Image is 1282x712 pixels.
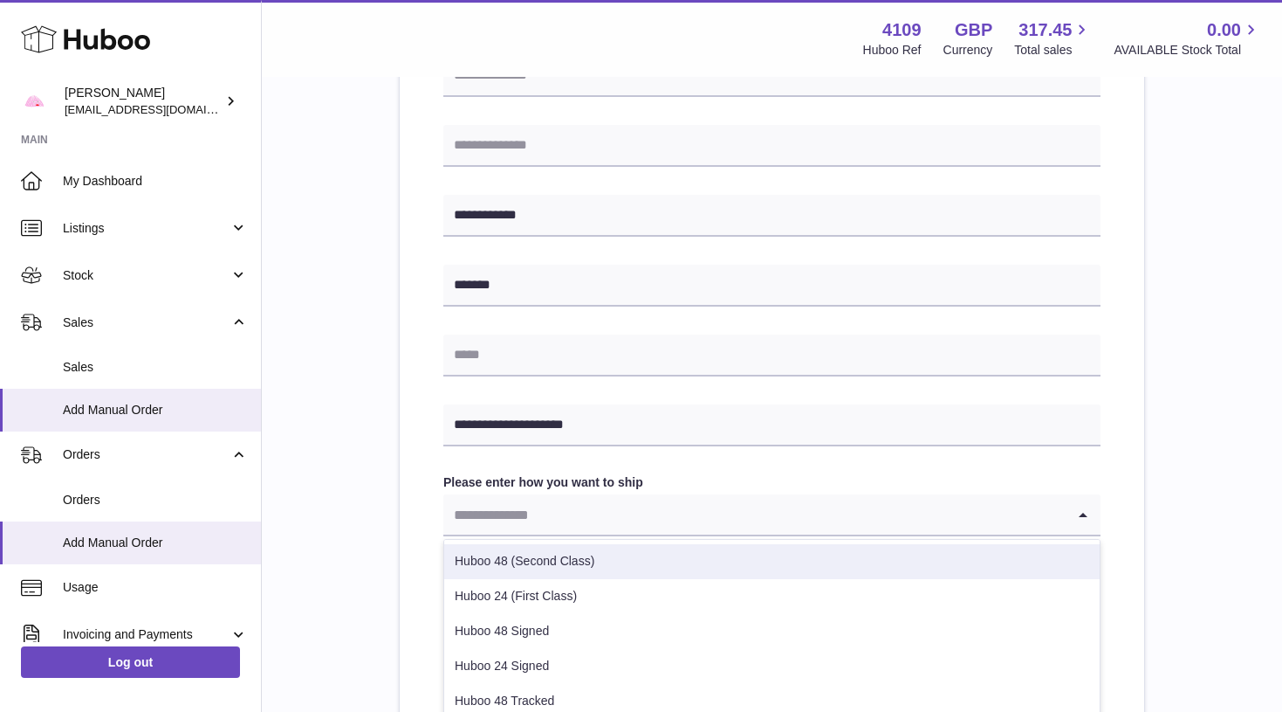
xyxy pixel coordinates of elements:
[63,402,248,418] span: Add Manual Order
[65,102,257,116] span: [EMAIL_ADDRESS][DOMAIN_NAME]
[443,494,1066,535] input: Search for option
[863,42,922,59] div: Huboo Ref
[955,18,992,42] strong: GBP
[63,446,230,463] span: Orders
[1114,18,1261,59] a: 0.00 AVAILABLE Stock Total
[63,492,248,508] span: Orders
[1207,18,1241,42] span: 0.00
[63,173,248,190] span: My Dashboard
[1014,42,1092,59] span: Total sales
[63,315,230,331] span: Sales
[21,88,47,114] img: hello@limpetstore.com
[63,220,230,237] span: Listings
[943,42,993,59] div: Currency
[444,579,1100,614] li: Huboo 24 (First Class)
[63,359,248,376] span: Sales
[444,544,1100,579] li: Huboo 48 (Second Class)
[444,649,1100,684] li: Huboo 24 Signed
[1018,18,1072,42] span: 317.45
[63,579,248,596] span: Usage
[63,535,248,551] span: Add Manual Order
[443,494,1100,536] div: Search for option
[63,267,230,284] span: Stock
[882,18,922,42] strong: 4109
[21,646,240,678] a: Log out
[1014,18,1092,59] a: 317.45 Total sales
[65,85,222,118] div: [PERSON_NAME]
[63,626,230,643] span: Invoicing and Payments
[444,614,1100,649] li: Huboo 48 Signed
[1114,42,1261,59] span: AVAILABLE Stock Total
[443,474,1100,491] label: Please enter how you want to ship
